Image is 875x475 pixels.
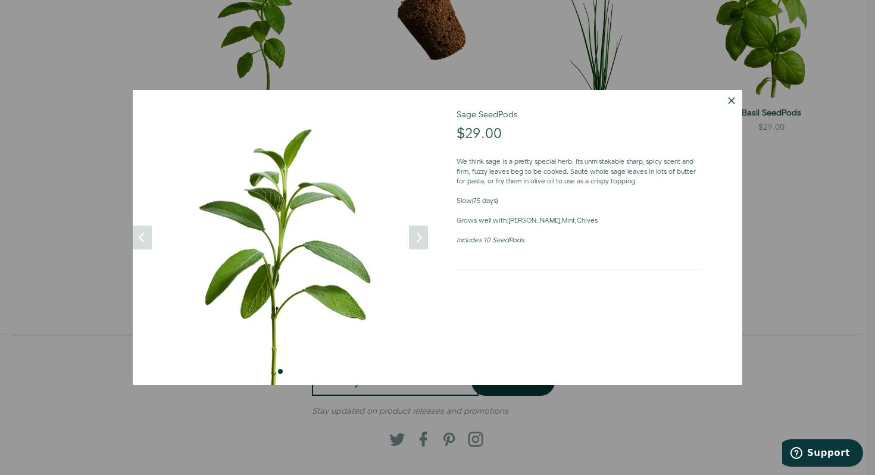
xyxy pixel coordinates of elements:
[782,439,863,469] iframe: Opens a widget where you can find more information
[457,157,704,187] p: We think sage is a pretty special herb. Its unmistakable sharp, spicy scent and firm, fuzzy leave...
[721,90,742,111] button: Dismiss
[508,216,560,226] a: [PERSON_NAME]
[457,236,526,245] em: Includes 10 SeedPods.
[409,226,428,249] button: Next
[133,226,152,249] button: Previous
[278,369,283,374] li: Page dot 1
[457,124,502,144] span: $29.00
[457,196,472,206] strong: Slow
[577,216,598,226] a: Chives
[457,216,704,226] p: , ,
[133,90,428,385] img: edn-seedpod-sage_98bf1c27-dd7b-4fb3-95ed-1625792c573a_500x.png
[562,216,575,226] a: Mint
[457,109,518,121] a: Sage SeedPods
[457,196,704,207] p: (75 days)
[457,216,508,226] strong: Grows well with:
